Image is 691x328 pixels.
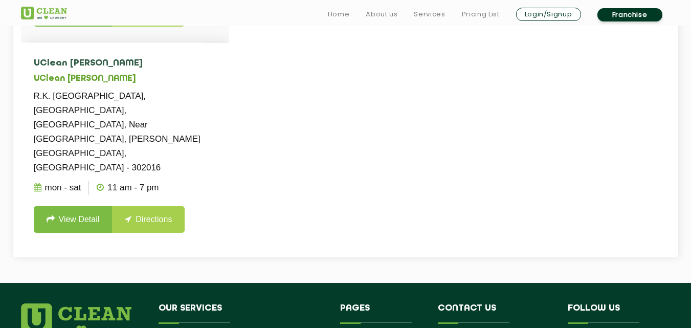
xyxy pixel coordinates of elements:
[34,58,216,69] h4: UClean [PERSON_NAME]
[21,7,67,19] img: UClean Laundry and Dry Cleaning
[34,89,216,175] p: R.K. [GEOGRAPHIC_DATA], [GEOGRAPHIC_DATA], [GEOGRAPHIC_DATA], Near [GEOGRAPHIC_DATA], [PERSON_NAM...
[97,181,159,195] p: 11 AM - 7 PM
[34,206,113,233] a: View Detail
[438,303,552,323] h4: Contact us
[340,303,422,323] h4: Pages
[159,303,325,323] h4: Our Services
[328,8,350,20] a: Home
[516,8,581,21] a: Login/Signup
[34,74,216,84] h5: UClean [PERSON_NAME]
[462,8,500,20] a: Pricing List
[112,206,185,233] a: Directions
[366,8,397,20] a: About us
[568,303,658,323] h4: Follow us
[34,181,81,195] p: Mon - Sat
[597,8,662,21] a: Franchise
[414,8,445,20] a: Services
